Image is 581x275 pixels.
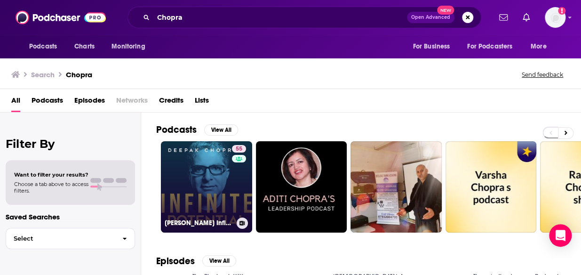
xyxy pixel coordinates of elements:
[14,171,88,178] span: Want to filter your results?
[338,145,343,229] div: 0
[461,38,526,56] button: open menu
[31,70,55,79] h3: Search
[545,7,565,28] img: User Profile
[156,124,238,136] a: PodcastsView All
[66,70,92,79] h3: Chopra
[232,145,246,153] a: 55
[159,93,183,112] a: Credits
[6,235,115,242] span: Select
[153,10,407,25] input: Search podcasts, credits, & more...
[411,15,450,20] span: Open Advanced
[16,8,106,26] img: Podchaser - Follow, Share and Rate Podcasts
[406,38,462,56] button: open menu
[74,40,95,53] span: Charts
[29,40,57,53] span: Podcasts
[495,9,511,25] a: Show notifications dropdown
[11,93,20,112] a: All
[202,255,236,267] button: View All
[14,181,88,194] span: Choose a tab above to access filters.
[204,124,238,136] button: View All
[549,224,572,247] div: Open Intercom Messenger
[545,7,565,28] button: Show profile menu
[413,40,450,53] span: For Business
[519,71,566,79] button: Send feedback
[105,38,157,56] button: open menu
[6,137,135,151] h2: Filter By
[545,7,565,28] span: Logged in as megcassidy
[165,219,233,227] h3: [PERSON_NAME] Infinite Potential
[6,228,135,249] button: Select
[111,40,145,53] span: Monitoring
[156,124,197,136] h2: Podcasts
[161,141,252,233] a: 55[PERSON_NAME] Infinite Potential
[195,93,209,112] a: Lists
[519,9,533,25] a: Show notifications dropdown
[407,12,454,23] button: Open AdvancedNew
[6,212,135,221] p: Saved Searches
[116,93,148,112] span: Networks
[23,38,69,56] button: open menu
[68,38,100,56] a: Charts
[256,141,347,233] a: 0
[127,7,481,28] div: Search podcasts, credits, & more...
[437,6,454,15] span: New
[74,93,105,112] a: Episodes
[524,38,558,56] button: open menu
[156,255,195,267] h2: Episodes
[32,93,63,112] a: Podcasts
[467,40,512,53] span: For Podcasters
[558,7,565,15] svg: Add a profile image
[531,40,547,53] span: More
[156,255,236,267] a: EpisodesView All
[236,145,242,154] span: 55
